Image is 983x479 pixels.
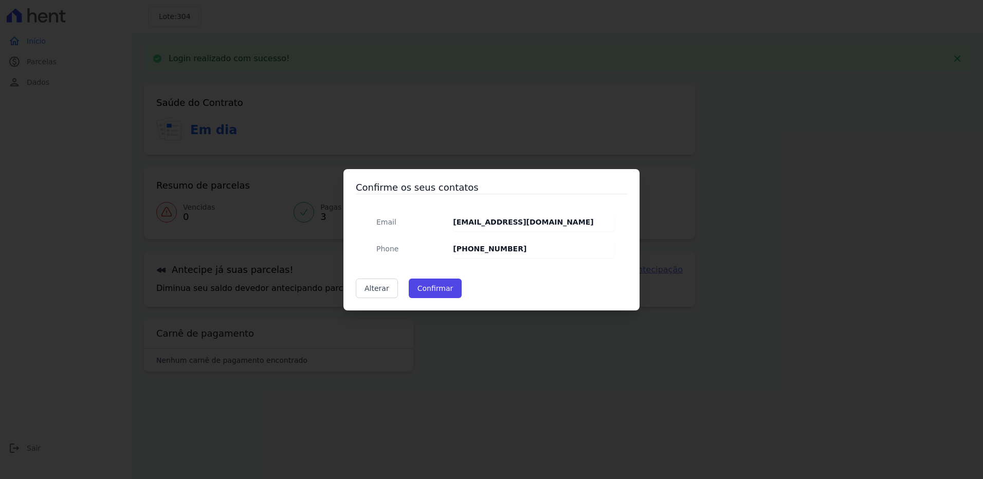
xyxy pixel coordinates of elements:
[376,218,396,226] span: translation missing: pt-BR.public.contracts.modal.confirmation.email
[376,245,398,253] span: translation missing: pt-BR.public.contracts.modal.confirmation.phone
[356,279,398,298] a: Alterar
[453,245,526,253] strong: [PHONE_NUMBER]
[453,218,593,226] strong: [EMAIL_ADDRESS][DOMAIN_NAME]
[409,279,462,298] button: Confirmar
[356,181,627,194] h3: Confirme os seus contatos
